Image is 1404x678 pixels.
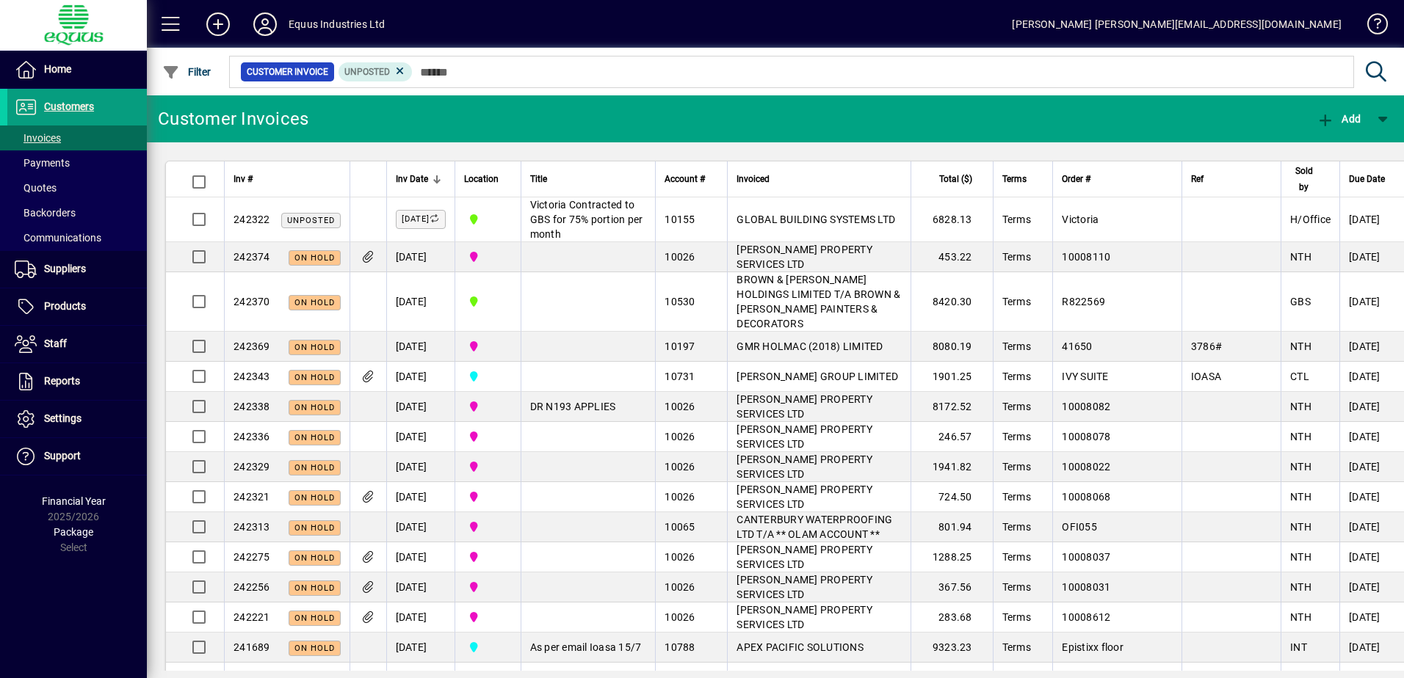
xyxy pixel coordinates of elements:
[1349,171,1398,187] div: Due Date
[1290,163,1331,195] div: Sold by
[665,521,695,533] span: 10065
[7,401,147,437] a: Settings
[464,609,512,625] span: 2N NORTHERN
[7,326,147,362] a: Staff
[1002,401,1031,412] span: Terms
[294,403,335,412] span: On hold
[737,514,892,540] span: CANTERBURY WATERPROOFING LTD T/A ** OLAM ACCOUNT **
[737,453,872,480] span: [PERSON_NAME] PROPERTY SERVICES LTD
[294,373,335,382] span: On hold
[920,171,985,187] div: Total ($)
[7,51,147,88] a: Home
[911,332,992,362] td: 8080.19
[1290,296,1311,307] span: GBS
[737,244,872,270] span: [PERSON_NAME] PROPERTY SERVICES LTD
[7,288,147,325] a: Products
[911,242,992,272] td: 453.22
[665,296,695,307] span: 10530
[1062,491,1110,503] span: 10008068
[665,611,695,623] span: 10026
[1290,163,1317,195] span: Sold by
[1290,431,1311,442] span: NTH
[234,296,270,307] span: 242370
[1002,371,1031,382] span: Terms
[464,489,512,505] span: 2N NORTHERN
[234,581,270,593] span: 242256
[242,11,289,37] button: Profile
[665,581,695,593] span: 10026
[1290,491,1311,503] span: NTH
[737,484,872,510] span: [PERSON_NAME] PROPERTY SERVICES LTD
[1062,171,1173,187] div: Order #
[294,553,335,563] span: On hold
[1313,106,1364,132] button: Add
[737,641,864,653] span: APEX PACIFIC SOLUTIONS
[294,253,335,263] span: On hold
[464,549,512,565] span: 2N NORTHERN
[530,171,647,187] div: Title
[1002,431,1031,442] span: Terms
[234,551,270,563] span: 242275
[464,459,512,475] span: 2N NORTHERN
[386,392,455,422] td: [DATE]
[1002,641,1031,653] span: Terms
[294,583,335,593] span: On hold
[234,371,270,382] span: 242343
[294,298,335,307] span: On hold
[464,171,499,187] span: Location
[294,433,335,442] span: On hold
[1356,3,1386,51] a: Knowledge Base
[665,171,718,187] div: Account #
[1317,113,1361,125] span: Add
[7,251,147,288] a: Suppliers
[7,438,147,475] a: Support
[234,340,270,352] span: 242369
[665,401,695,412] span: 10026
[911,272,992,332] td: 8420.30
[665,641,695,653] span: 10788
[1191,171,1272,187] div: Ref
[665,551,695,563] span: 10026
[1002,296,1031,307] span: Terms
[737,604,872,630] span: [PERSON_NAME] PROPERTY SERVICES LTD
[1290,340,1311,352] span: NTH
[386,602,455,633] td: [DATE]
[396,171,428,187] span: Inv Date
[234,641,270,653] span: 241689
[386,512,455,542] td: [DATE]
[7,175,147,200] a: Quotes
[44,375,80,387] span: Reports
[464,368,512,384] span: 3C CENTRAL
[911,602,992,633] td: 283.68
[396,171,446,187] div: Inv Date
[530,641,642,653] span: As per email Ioasa 15/7
[1002,461,1031,473] span: Terms
[737,544,872,570] span: [PERSON_NAME] PROPERTY SERVICES LTD
[7,225,147,250] a: Communications
[911,452,992,482] td: 1941.82
[1062,461,1110,473] span: 10008022
[386,542,455,572] td: [DATE]
[247,65,328,79] span: Customer Invoice
[234,401,270,412] span: 242338
[911,572,992,602] td: 367.56
[294,613,335,623] span: On hold
[1002,491,1031,503] span: Terms
[15,182,57,194] span: Quotes
[737,340,883,352] span: GMR HOLMAC (2018) LIMITED
[1062,521,1097,533] span: OFI055
[195,11,242,37] button: Add
[1290,214,1331,225] span: H/Office
[737,423,872,450] span: [PERSON_NAME] PROPERTY SERVICES LTD
[1012,12,1342,36] div: [PERSON_NAME] [PERSON_NAME][EMAIL_ADDRESS][DOMAIN_NAME]
[1002,340,1031,352] span: Terms
[386,332,455,362] td: [DATE]
[234,431,270,442] span: 242336
[1062,641,1123,653] span: Epistixx floor
[665,461,695,473] span: 10026
[911,633,992,663] td: 9323.23
[737,393,872,420] span: [PERSON_NAME] PROPERTY SERVICES LTD
[665,431,695,442] span: 10026
[1191,340,1222,352] span: 3786#
[386,362,455,392] td: [DATE]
